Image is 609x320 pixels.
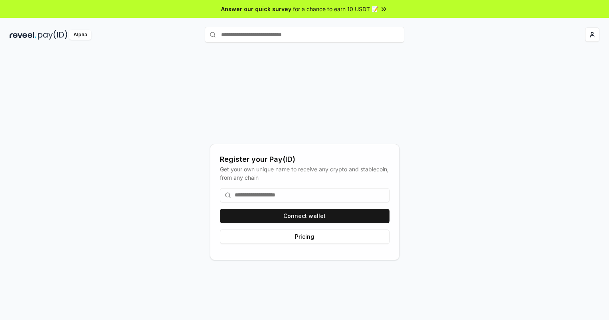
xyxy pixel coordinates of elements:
span: for a chance to earn 10 USDT 📝 [293,5,378,13]
div: Get your own unique name to receive any crypto and stablecoin, from any chain [220,165,390,182]
button: Connect wallet [220,209,390,223]
button: Pricing [220,230,390,244]
img: reveel_dark [10,30,36,40]
div: Alpha [69,30,91,40]
img: pay_id [38,30,67,40]
span: Answer our quick survey [221,5,291,13]
div: Register your Pay(ID) [220,154,390,165]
